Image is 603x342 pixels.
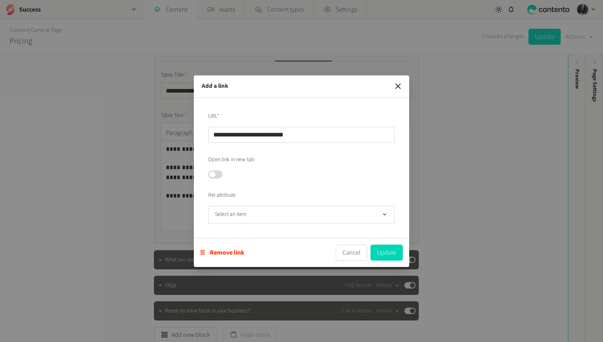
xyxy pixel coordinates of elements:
h2: Add a link [202,82,228,91]
label: URL [208,112,219,121]
label: Open link in new tab [208,156,254,164]
button: Cancel [336,245,367,261]
label: Rel attribute [208,191,236,200]
button: Update [370,245,403,261]
button: Select an item [208,206,395,223]
button: Remove link [200,245,244,261]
